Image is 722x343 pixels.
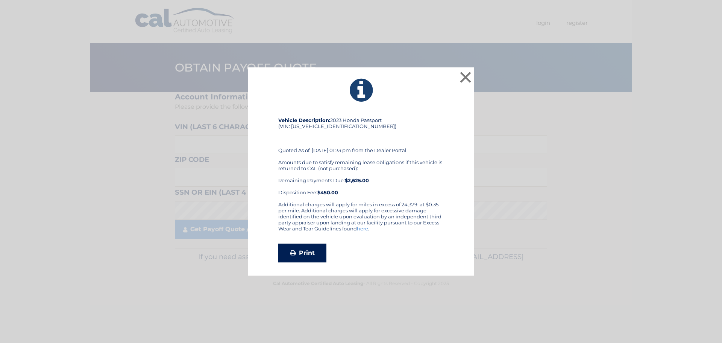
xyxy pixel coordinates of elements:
[278,159,444,195] div: Amounts due to satisfy remaining lease obligations if this vehicle is returned to CAL (not purcha...
[345,177,369,183] b: $2,625.00
[278,117,330,123] strong: Vehicle Description:
[278,117,444,201] div: 2023 Honda Passport (VIN: [US_VEHICLE_IDENTIFICATION_NUMBER]) Quoted As of: [DATE] 01:33 pm from ...
[357,226,368,232] a: here
[458,70,473,85] button: ×
[317,189,338,195] strong: $450.00
[278,244,326,262] a: Print
[278,201,444,238] div: Additional charges will apply for miles in excess of 24,379, at $0.35 per mile. Additional charge...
